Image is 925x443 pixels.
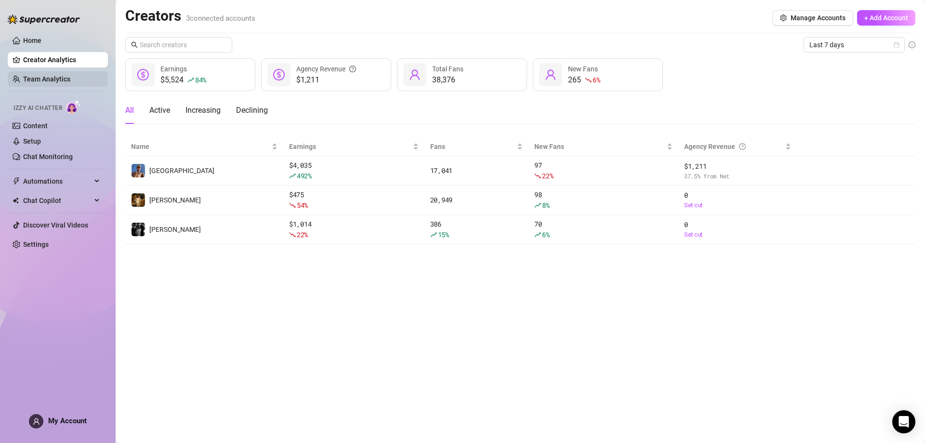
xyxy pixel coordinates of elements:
img: Marvin [132,223,145,236]
span: rise [534,231,541,238]
span: [GEOGRAPHIC_DATA] [149,167,214,175]
th: Name [125,137,283,156]
span: 6 % [593,75,600,84]
div: 0 [684,190,791,210]
span: + Add Account [864,14,908,22]
span: rise [534,202,541,209]
div: 17,041 [430,165,523,176]
span: 492 % [297,171,312,180]
span: Automations [23,174,92,189]
div: 97 [534,160,673,181]
span: Earnings [160,65,187,73]
span: Last 7 days [809,38,899,52]
span: $1,211 [296,74,356,86]
img: logo-BBDzfeDw.svg [8,14,80,24]
img: Chat Copilot [13,197,19,204]
input: Search creators [140,40,219,50]
div: Agency Revenue [684,141,783,152]
a: Team Analytics [23,75,70,83]
span: fall [585,77,592,83]
button: Manage Accounts [772,10,853,26]
span: Manage Accounts [791,14,846,22]
span: My Account [48,416,87,425]
span: dollar-circle [137,69,149,81]
div: 98 [534,189,673,211]
a: Set cut [684,230,791,240]
div: Active [149,105,170,116]
span: info-circle [909,41,915,48]
span: fall [289,202,296,209]
a: Discover Viral Videos [23,221,88,229]
div: Increasing [185,105,221,116]
h2: Creators [125,7,255,25]
div: 38,376 [432,74,463,86]
span: fall [534,173,541,179]
span: rise [289,173,296,179]
span: Total Fans [432,65,463,73]
span: 15 % [438,230,449,239]
span: 8 % [542,201,549,210]
span: New Fans [568,65,598,73]
span: 37.5 % from Net [684,172,791,181]
div: 386 [430,219,523,240]
div: $ 1,014 [289,219,419,240]
span: [PERSON_NAME] [149,196,201,204]
th: New Fans [529,137,678,156]
div: Agency Revenue [296,64,356,74]
span: user [33,418,40,425]
div: Open Intercom Messenger [892,410,915,433]
div: $ 475 [289,189,419,211]
a: Creator Analytics [23,52,100,67]
span: fall [289,231,296,238]
span: 3 connected accounts [186,14,255,23]
span: calendar [894,42,899,48]
div: 70 [534,219,673,240]
span: user [409,69,421,81]
a: Setup [23,137,41,145]
div: 20,949 [430,195,523,205]
a: Content [23,122,48,130]
a: Home [23,37,41,44]
div: $ 4,035 [289,160,419,181]
div: $5,524 [160,74,206,86]
span: 22 % [297,230,308,239]
img: Marvin [132,193,145,207]
span: question-circle [739,141,746,152]
span: Earnings [289,141,411,152]
th: Earnings [283,137,424,156]
span: Izzy AI Chatter [13,104,62,113]
span: question-circle [349,64,356,74]
span: $ 1,211 [684,161,791,172]
img: AI Chatter [66,100,81,114]
a: Set cut [684,201,791,210]
div: 0 [684,219,791,240]
span: rise [430,231,437,238]
span: dollar-circle [273,69,285,81]
div: All [125,105,134,116]
th: Fans [424,137,529,156]
span: search [131,41,138,48]
span: rise [187,77,194,83]
div: Declining [236,105,268,116]
a: Chat Monitoring [23,153,73,161]
span: Chat Copilot [23,193,92,208]
span: 6 % [542,230,549,239]
span: 84 % [195,75,206,84]
button: + Add Account [857,10,915,26]
span: setting [780,14,787,21]
span: thunderbolt [13,177,20,185]
span: user [545,69,556,81]
a: Settings [23,241,49,248]
span: Name [131,141,270,152]
span: New Fans [534,141,665,152]
span: 54 % [297,201,308,210]
span: 22 % [542,171,553,180]
span: Fans [430,141,515,152]
img: Dallas [132,164,145,177]
div: 265 [568,74,600,86]
span: [PERSON_NAME] [149,226,201,233]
